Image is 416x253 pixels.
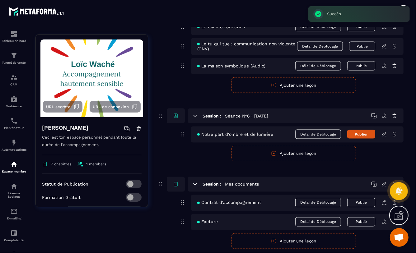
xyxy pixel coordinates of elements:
[225,113,268,119] h5: Séance N°6 : [DATE]
[2,83,26,86] p: CRM
[9,6,65,17] img: logo
[2,25,26,47] a: formationformationTableau de bord
[2,191,26,198] p: Réseaux Sociaux
[197,132,273,137] span: Notre part d'ombre et de lumière
[197,219,218,224] span: Facture
[295,61,341,71] span: Délai de Déblocage
[86,162,106,166] span: 1 members
[295,198,341,207] span: Délai de Déblocage
[10,229,18,237] img: accountant
[2,178,26,203] a: social-networksocial-networkRéseaux Sociaux
[93,104,129,109] span: URL de connexion
[2,47,26,69] a: formationformationTunnel de vente
[203,113,221,118] h6: Session :
[2,170,26,173] p: Espace membre
[10,30,18,38] img: formation
[347,61,375,71] button: Publié
[295,130,341,139] span: Délai de Déblocage
[2,148,26,151] p: Automatisations
[90,101,141,113] button: URL de connexion
[2,126,26,130] p: Planificateur
[10,95,18,103] img: automations
[2,113,26,134] a: schedulerschedulerPlanificateur
[10,117,18,125] img: scheduler
[203,182,221,187] h6: Session :
[10,208,18,215] img: email
[2,104,26,108] p: Webinaire
[10,161,18,168] img: automations
[2,225,26,246] a: accountantaccountantComptabilité
[197,41,297,51] span: Le tu qui tue : communication non violente (CNV)
[42,134,142,155] p: Ceci est ton espace personnel pendant toute la durée de l'accompagnement.
[10,52,18,59] img: formation
[42,195,81,200] p: Formation Gratuit
[347,130,375,139] button: Publier
[43,101,82,113] button: URL secrète
[2,217,26,220] p: E-mailing
[295,217,341,227] span: Délai de Déblocage
[197,63,265,68] span: La maison symbolique (Audio)
[42,123,88,132] h4: [PERSON_NAME]
[2,69,26,91] a: formationformationCRM
[347,217,375,227] button: Publié
[225,181,259,187] h5: Mes documents
[390,228,409,247] a: Ouvrir le chat
[10,74,18,81] img: formation
[231,233,356,249] button: Ajouter une leçon
[347,198,375,207] button: Publié
[231,77,356,93] button: Ajouter une leçon
[231,146,356,161] button: Ajouter une leçon
[2,39,26,43] p: Tableau de bord
[197,200,261,205] span: Contrat d'accompagnement
[51,162,71,166] span: 7 chapitres
[67,206,142,221] div: Search for option
[2,61,26,64] p: Tunnel de vente
[297,42,343,51] span: Délai de Déblocage
[2,238,26,242] p: Comptabilité
[42,182,88,186] p: Statut de Publication
[46,104,71,109] span: URL secrète
[2,134,26,156] a: automationsautomationsAutomatisations
[2,203,26,225] a: emailemailE-mailing
[349,42,375,51] button: Publié
[2,156,26,178] a: automationsautomationsEspace membre
[2,91,26,113] a: automationsautomationsWebinaire
[40,39,143,117] img: background
[10,139,18,146] img: automations
[10,182,18,190] img: social-network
